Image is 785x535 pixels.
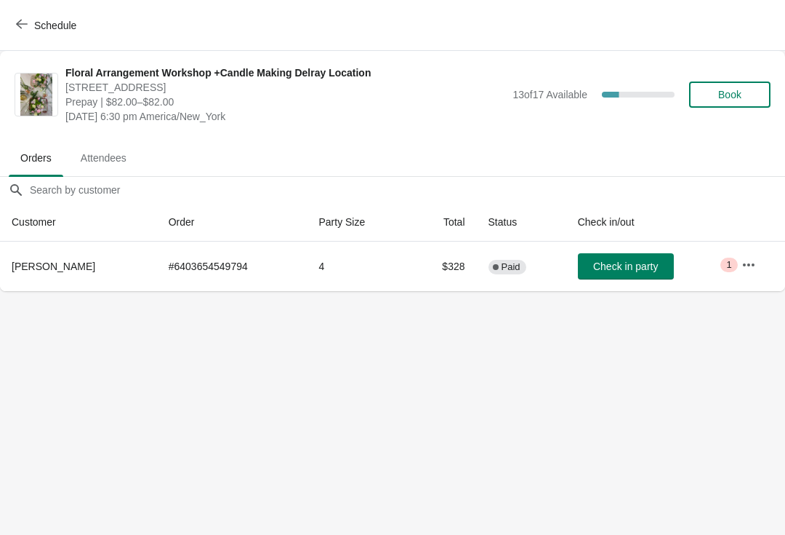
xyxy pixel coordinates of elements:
[157,242,307,291] td: # 6403654549794
[12,261,95,272] span: [PERSON_NAME]
[477,203,566,242] th: Status
[307,203,408,242] th: Party Size
[20,74,52,116] img: Floral Arrangement Workshop +Candle Making Delray Location
[689,82,770,108] button: Book
[29,177,785,203] input: Search by customer
[409,203,477,242] th: Total
[566,203,730,242] th: Check in/out
[7,12,88,39] button: Schedule
[9,145,63,171] span: Orders
[65,95,505,109] span: Prepay | $82.00–$82.00
[307,242,408,291] td: 4
[69,145,138,171] span: Attendees
[409,242,477,291] td: $328
[593,261,658,272] span: Check in party
[502,261,520,273] span: Paid
[65,109,505,124] span: [DATE] 6:30 pm America/New_York
[65,66,505,80] span: Floral Arrangement Workshop +Candle Making Delray Location
[34,20,76,31] span: Schedule
[65,80,505,95] span: [STREET_ADDRESS]
[718,89,741,100] span: Book
[157,203,307,242] th: Order
[512,89,587,100] span: 13 of 17 Available
[578,253,674,280] button: Check in party
[726,259,731,271] span: 1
